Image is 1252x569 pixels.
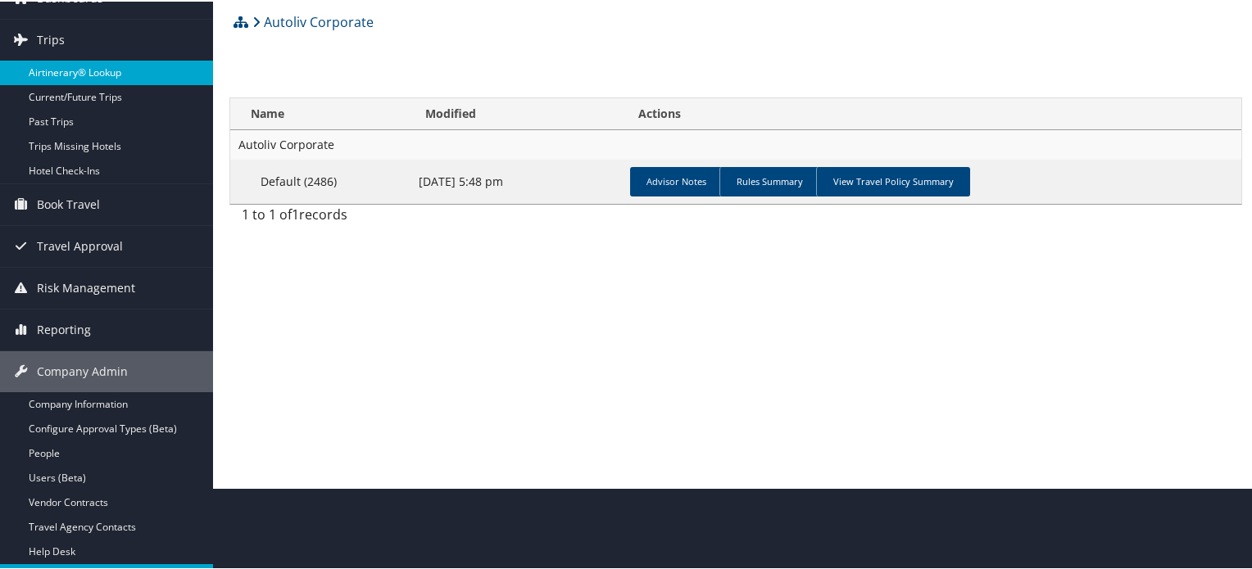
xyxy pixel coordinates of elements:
[37,18,65,59] span: Trips
[292,204,299,222] span: 1
[624,97,1241,129] th: Actions
[816,165,970,195] a: View Travel Policy Summary
[411,158,624,202] td: [DATE] 5:48 pm
[230,129,1241,158] td: Autoliv Corporate
[37,183,100,224] span: Book Travel
[37,350,128,391] span: Company Admin
[411,97,624,129] th: Modified: activate to sort column descending
[37,308,91,349] span: Reporting
[37,224,123,265] span: Travel Approval
[719,165,819,195] a: Rules Summary
[242,203,470,231] div: 1 to 1 of records
[230,97,411,129] th: Name: activate to sort column ascending
[230,158,411,202] td: Default (2486)
[252,4,374,37] a: Autoliv Corporate
[37,266,135,307] span: Risk Management
[630,165,723,195] a: Advisor Notes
